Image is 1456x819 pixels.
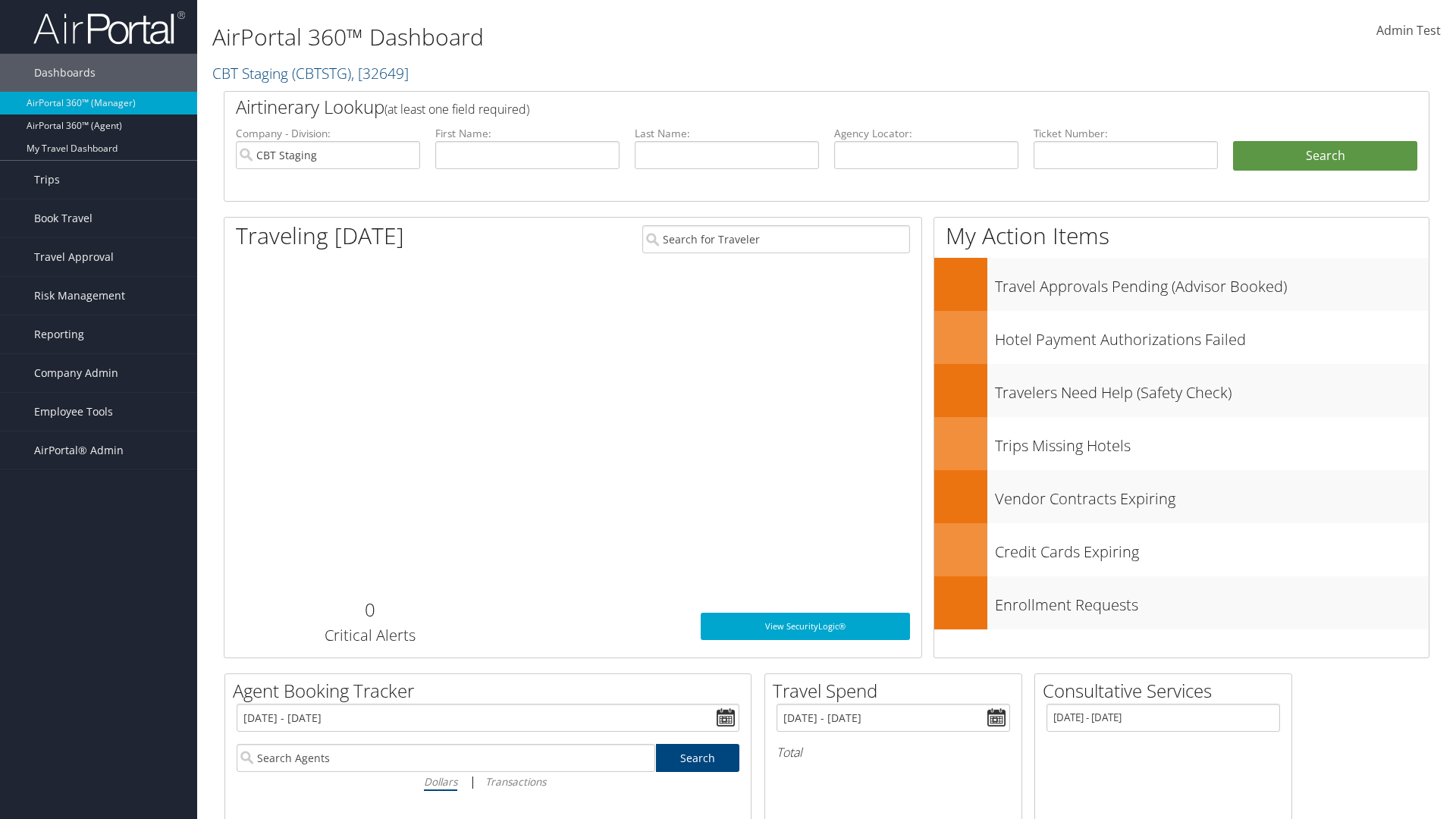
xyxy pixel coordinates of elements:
a: Credit Cards Expiring [934,523,1429,576]
a: Enrollment Requests [934,576,1429,629]
h3: Travel Approvals Pending (Advisor Booked) [995,268,1429,297]
h2: Agent Booking Tracker [233,678,751,704]
h2: 0 [236,597,504,623]
a: Travelers Need Help (Safety Check) [934,364,1429,417]
label: Company - Division: [236,126,420,141]
a: CBT Staging [212,63,409,83]
h3: Trips Missing Hotels [995,428,1429,457]
a: Admin Test [1376,8,1441,55]
span: , [ 32649 ] [351,63,409,83]
span: (at least one field required) [384,101,529,118]
h1: Traveling [DATE] [236,220,404,252]
a: Hotel Payment Authorizations Failed [934,311,1429,364]
a: View SecurityLogic® [701,613,910,640]
a: Travel Approvals Pending (Advisor Booked) [934,258,1429,311]
img: airportal-logo.png [33,10,185,45]
span: Company Admin [34,354,118,392]
h2: Consultative Services [1043,678,1291,704]
h3: Travelers Need Help (Safety Check) [995,375,1429,403]
h1: AirPortal 360™ Dashboard [212,21,1031,53]
span: AirPortal® Admin [34,431,124,469]
h3: Hotel Payment Authorizations Failed [995,322,1429,350]
a: Trips Missing Hotels [934,417,1429,470]
label: Last Name: [635,126,819,141]
h6: Total [777,744,1010,761]
input: Search for Traveler [642,225,910,253]
h1: My Action Items [934,220,1429,252]
span: Travel Approval [34,238,114,276]
div: | [237,772,739,791]
span: Employee Tools [34,393,113,431]
span: Admin Test [1376,22,1441,39]
input: Search Agents [237,744,655,772]
a: Vendor Contracts Expiring [934,470,1429,523]
h3: Critical Alerts [236,625,504,646]
span: Book Travel [34,199,93,237]
h3: Enrollment Requests [995,587,1429,616]
i: Transactions [485,774,546,789]
h2: Travel Spend [773,678,1021,704]
span: Trips [34,161,60,199]
span: Risk Management [34,277,125,315]
span: Dashboards [34,54,96,92]
label: Agency Locator: [834,126,1018,141]
label: Ticket Number: [1034,126,1218,141]
span: ( CBTSTG ) [292,63,351,83]
i: Dollars [424,774,457,789]
h2: Airtinerary Lookup [236,94,1317,120]
label: First Name: [435,126,620,141]
h3: Vendor Contracts Expiring [995,481,1429,510]
span: Reporting [34,315,84,353]
a: Search [656,744,740,772]
button: Search [1233,141,1417,171]
h3: Credit Cards Expiring [995,534,1429,563]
